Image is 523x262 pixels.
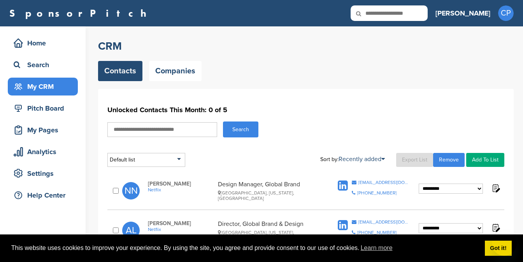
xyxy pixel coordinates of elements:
a: Remove [433,153,465,167]
a: SponsorPitch [9,8,151,18]
span: NN [122,182,140,200]
div: Design Manager, Global Brand [218,180,321,201]
div: My Pages [12,123,78,137]
h2: CRM [98,39,514,53]
h3: [PERSON_NAME] [435,8,490,19]
div: My CRM [12,80,78,94]
div: Settings [12,167,78,180]
a: Contacts [98,61,142,81]
div: Director, Global Brand & Design [218,220,321,241]
img: Notes [491,223,500,233]
a: My Pages [8,121,78,139]
span: [PERSON_NAME] [148,220,214,227]
a: Settings [8,165,78,182]
div: [EMAIL_ADDRESS][DOMAIN_NAME] [358,220,410,224]
a: Add To List [466,153,504,167]
a: Analytics [8,143,78,161]
span: [PERSON_NAME] [148,180,214,187]
a: dismiss cookie message [485,241,512,256]
a: Recently added [339,155,385,163]
a: Home [8,34,78,52]
a: Netflix [148,227,214,232]
div: [PHONE_NUMBER] [357,191,397,195]
h1: Unlocked Contacts This Month: 0 of 5 [107,103,504,117]
a: Pitch Board [8,99,78,117]
div: [GEOGRAPHIC_DATA], [US_STATE], [GEOGRAPHIC_DATA] [218,190,321,201]
div: [EMAIL_ADDRESS][DOMAIN_NAME] [358,180,410,185]
img: Notes [491,183,500,193]
span: This website uses cookies to improve your experience. By using the site, you agree and provide co... [11,242,479,254]
span: AL [122,222,140,239]
div: Help Center [12,188,78,202]
div: Sort by: [320,156,385,162]
a: My CRM [8,78,78,95]
a: Netflix [148,187,214,193]
div: [GEOGRAPHIC_DATA], [US_STATE], [GEOGRAPHIC_DATA] [218,230,321,241]
div: Home [12,36,78,50]
div: Default list [107,153,185,167]
a: Search [8,56,78,74]
iframe: Button to launch messaging window [492,231,517,256]
a: Export List [396,153,433,167]
a: Help Center [8,186,78,204]
a: learn more about cookies [360,242,394,254]
div: Search [12,58,78,72]
a: Companies [149,61,202,81]
div: Analytics [12,145,78,159]
div: [PHONE_NUMBER] [357,230,397,235]
a: [PERSON_NAME] [435,5,490,22]
div: Pitch Board [12,101,78,115]
span: CP [498,5,514,21]
button: Search [223,121,258,137]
